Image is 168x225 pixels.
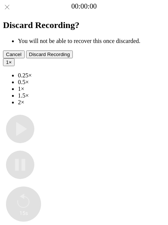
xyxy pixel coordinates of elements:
li: 0.5× [18,79,165,86]
li: You will not be able to recover this once discarded. [18,38,165,44]
button: 1× [3,58,15,66]
li: 0.25× [18,72,165,79]
li: 1.5× [18,92,165,99]
button: Cancel [3,50,25,58]
span: 1 [6,59,9,65]
h2: Discard Recording? [3,20,165,30]
a: 00:00:00 [71,2,97,10]
li: 2× [18,99,165,106]
button: Discard Recording [26,50,73,58]
li: 1× [18,86,165,92]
